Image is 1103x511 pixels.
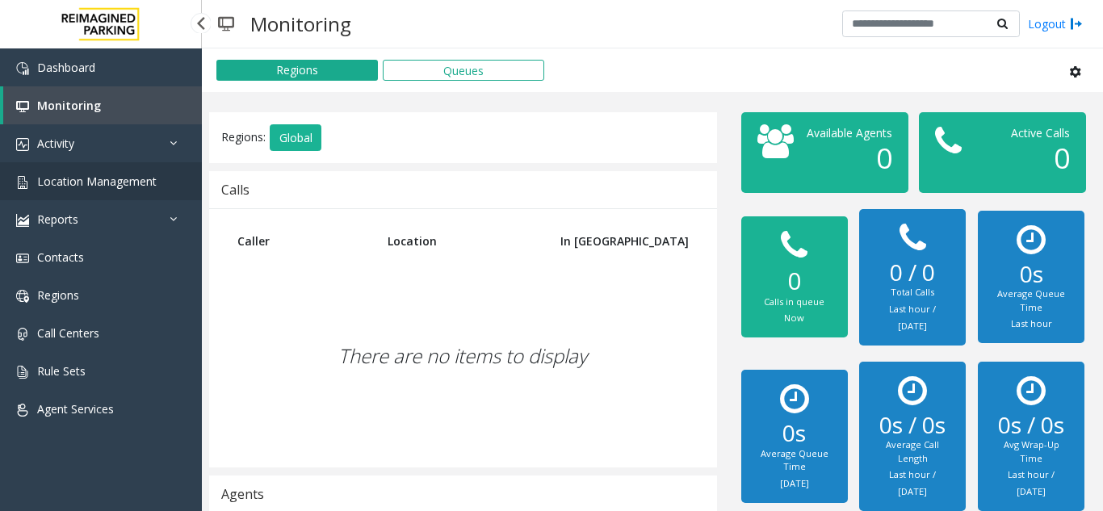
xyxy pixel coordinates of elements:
h2: 0s / 0s [875,412,950,439]
span: 0 [1054,139,1070,177]
div: Average Queue Time [757,447,832,474]
button: Global [270,124,321,152]
div: Calls in queue [757,295,832,309]
h2: 0s [994,261,1068,288]
div: Average Call Length [875,438,950,465]
img: logout [1070,15,1083,32]
span: Regions [37,287,79,303]
small: Last hour / [DATE] [1008,468,1055,497]
img: pageIcon [218,4,234,44]
span: Agent Services [37,401,114,417]
img: 'icon' [16,62,29,75]
img: 'icon' [16,214,29,227]
span: Rule Sets [37,363,86,379]
span: Dashboard [37,60,95,75]
h3: Monitoring [242,4,359,44]
h2: 0 [757,266,832,295]
span: Reports [37,212,78,227]
div: Calls [221,179,250,200]
h2: 0 / 0 [875,259,950,287]
a: Logout [1028,15,1083,32]
span: Monitoring [37,98,101,113]
th: Location [375,221,543,261]
span: Active Calls [1011,125,1070,140]
span: Activity [37,136,74,151]
img: 'icon' [16,252,29,265]
img: 'icon' [16,290,29,303]
span: 0 [876,139,892,177]
span: Location Management [37,174,157,189]
div: There are no items to display [225,261,701,451]
div: Avg Wrap-Up Time [994,438,1068,465]
img: 'icon' [16,176,29,189]
small: Last hour [1011,317,1052,329]
div: Total Calls [875,286,950,299]
button: Regions [216,60,378,81]
span: Contacts [37,249,84,265]
small: [DATE] [780,477,809,489]
a: Monitoring [3,86,202,124]
div: Agents [221,484,264,505]
small: Now [784,312,804,324]
img: 'icon' [16,138,29,151]
div: Average Queue Time [994,287,1068,314]
button: Queues [383,60,544,81]
th: In [GEOGRAPHIC_DATA] [543,221,700,261]
img: 'icon' [16,404,29,417]
img: 'icon' [16,366,29,379]
h2: 0s / 0s [994,412,1068,439]
th: Caller [225,221,375,261]
span: Available Agents [807,125,892,140]
h2: 0s [757,420,832,447]
img: 'icon' [16,100,29,113]
small: Last hour / [DATE] [889,303,936,332]
span: Call Centers [37,325,99,341]
span: Regions: [221,128,266,144]
small: Last hour / [DATE] [889,468,936,497]
img: 'icon' [16,328,29,341]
